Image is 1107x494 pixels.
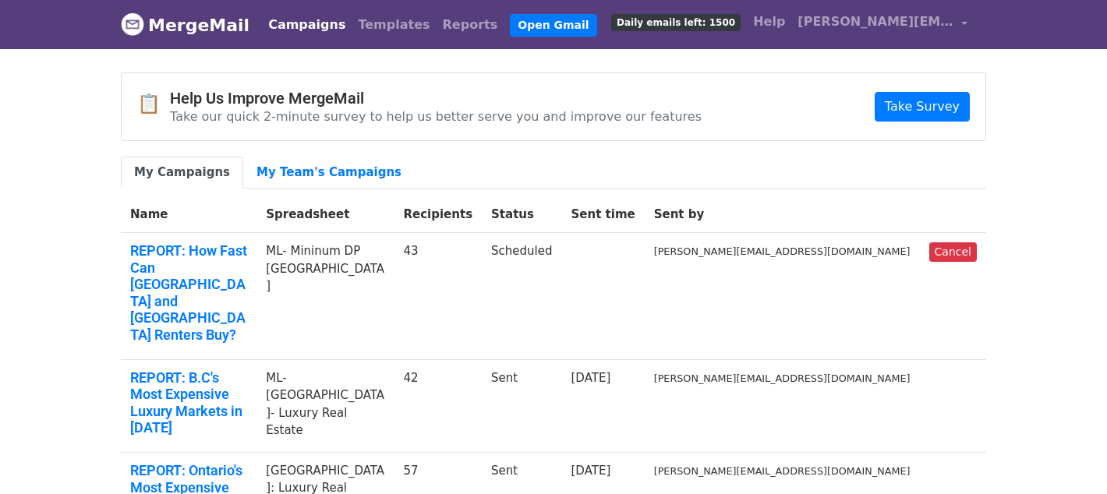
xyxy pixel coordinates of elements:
[121,12,144,36] img: MergeMail logo
[262,9,352,41] a: Campaigns
[798,12,953,31] span: [PERSON_NAME][EMAIL_ADDRESS][DOMAIN_NAME]
[605,6,747,37] a: Daily emails left: 1500
[170,89,702,108] h4: Help Us Improve MergeMail
[352,9,436,41] a: Templates
[130,369,247,436] a: REPORT: B.C's Most Expensive Luxury Markets in [DATE]
[654,372,911,384] small: [PERSON_NAME][EMAIL_ADDRESS][DOMAIN_NAME]
[256,359,394,452] td: ML-[GEOGRAPHIC_DATA]- Luxury Real Estate
[243,157,415,189] a: My Team's Campaigns
[645,196,920,233] th: Sent by
[137,93,170,115] span: 📋
[170,108,702,125] p: Take our quick 2-minute survey to help us better serve you and improve our features
[611,14,741,31] span: Daily emails left: 1500
[394,233,482,360] td: 43
[130,242,247,344] a: REPORT: How Fast Can [GEOGRAPHIC_DATA] and [GEOGRAPHIC_DATA] Renters Buy?
[571,464,611,478] a: [DATE]
[747,6,791,37] a: Help
[394,196,482,233] th: Recipients
[875,92,970,122] a: Take Survey
[482,196,561,233] th: Status
[654,465,911,477] small: [PERSON_NAME][EMAIL_ADDRESS][DOMAIN_NAME]
[510,14,596,37] a: Open Gmail
[437,9,504,41] a: Reports
[121,157,243,189] a: My Campaigns
[929,242,977,262] a: Cancel
[256,233,394,360] td: ML- Mininum DP [GEOGRAPHIC_DATA]
[571,371,611,385] a: [DATE]
[562,196,645,233] th: Sent time
[394,359,482,452] td: 42
[121,196,256,233] th: Name
[121,9,249,41] a: MergeMail
[654,245,911,257] small: [PERSON_NAME][EMAIL_ADDRESS][DOMAIN_NAME]
[482,233,561,360] td: Scheduled
[791,6,974,43] a: [PERSON_NAME][EMAIL_ADDRESS][DOMAIN_NAME]
[256,196,394,233] th: Spreadsheet
[482,359,561,452] td: Sent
